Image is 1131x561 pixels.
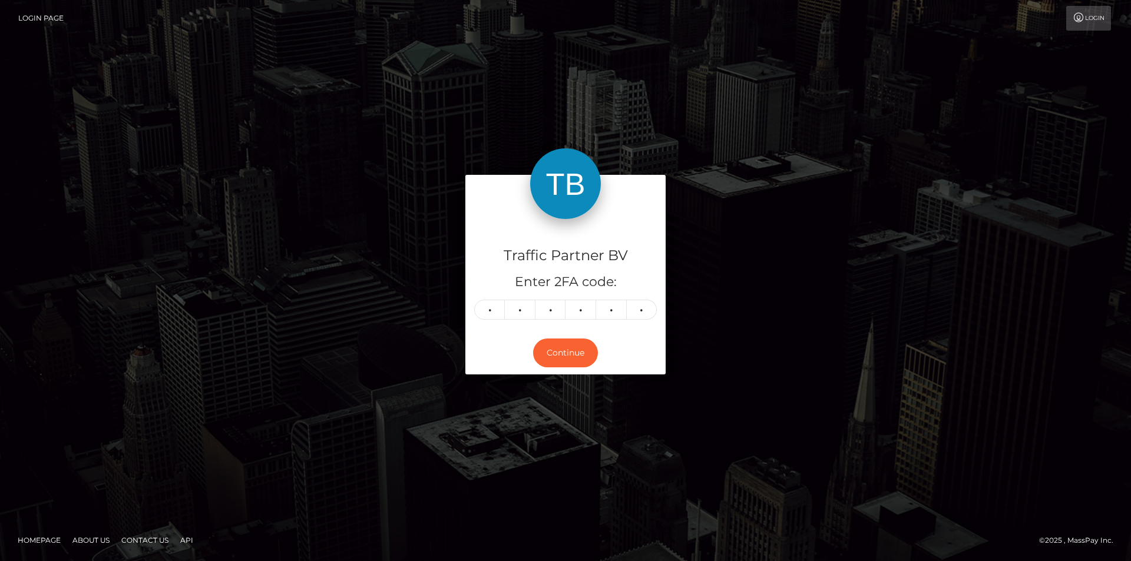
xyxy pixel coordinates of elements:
[1039,534,1122,547] div: © 2025 , MassPay Inc.
[176,531,198,549] a: API
[18,6,64,31] a: Login Page
[68,531,114,549] a: About Us
[13,531,65,549] a: Homepage
[474,245,657,266] h4: Traffic Partner BV
[474,273,657,291] h5: Enter 2FA code:
[1066,6,1111,31] a: Login
[533,338,598,367] button: Continue
[530,148,601,219] img: Traffic Partner BV
[117,531,173,549] a: Contact Us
